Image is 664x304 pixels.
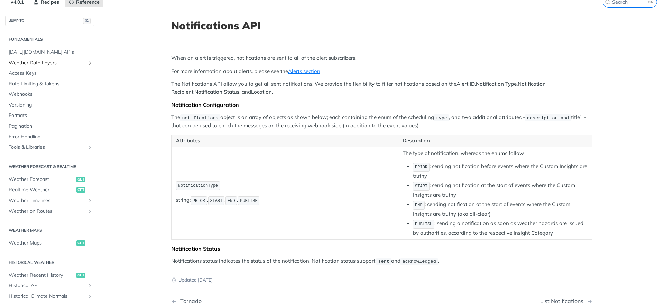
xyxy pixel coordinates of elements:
[5,79,94,89] a: Rate Limiting & Tokens
[9,81,93,87] span: Rate Limiting & Tokens
[9,293,85,300] span: Historical Climate Normals
[171,277,592,284] p: Updated [DATE]
[378,259,389,264] span: sent
[171,101,592,108] div: Notification Configuration
[87,198,93,203] button: Show subpages for Weather Timelines
[5,58,94,68] a: Weather Data LayersShow subpages for Weather Data Layers
[415,222,432,227] span: PUBLISH
[5,36,94,43] h2: Fundamentals
[171,19,592,32] h1: Notifications API
[5,100,94,110] a: Versioning
[194,89,239,95] strong: Notification Status
[5,110,94,121] a: Formats
[9,144,85,151] span: Tools & Libraries
[9,176,75,183] span: Weather Forecast
[415,184,427,189] span: START
[5,174,94,185] a: Weather Forecastget
[210,199,222,203] span: START
[228,199,235,203] span: END
[176,196,393,206] p: string: , , ,
[403,149,588,157] p: The type of notification, whereas the enums follow
[415,203,423,208] span: END
[9,102,93,109] span: Versioning
[9,112,93,119] span: Formats
[5,89,94,100] a: Webhooks
[5,280,94,291] a: Historical APIShow subpages for Historical API
[9,272,75,279] span: Weather Recent History
[5,270,94,280] a: Weather Recent Historyget
[403,137,588,145] p: Description
[87,145,93,150] button: Show subpages for Tools & Libraries
[403,259,436,264] span: acknowledged
[76,177,85,182] span: get
[288,68,320,74] a: Alerts section
[171,80,592,96] p: The Notifications API allow you to get all sent notifications. We provide the flexibility to filt...
[476,81,517,87] strong: Notification Type
[171,245,592,252] div: Notification Status
[9,133,93,140] span: Error Handling
[171,113,592,129] p: The object is an array of objects as shown below; each containing the enum of the scheduling , an...
[9,186,75,193] span: Realtime Weather
[5,291,94,302] a: Historical Climate NormalsShow subpages for Historical Climate Normals
[5,206,94,217] a: Weather on RoutesShow subpages for Weather on Routes
[5,195,94,206] a: Weather TimelinesShow subpages for Weather Timelines
[9,282,85,289] span: Historical API
[87,60,93,66] button: Show subpages for Weather Data Layers
[182,115,218,120] span: notifications
[83,18,91,24] span: ⌘/
[9,49,93,56] span: [DATE][DOMAIN_NAME] APIs
[176,137,393,145] p: Attributes
[178,183,218,188] span: NotificationType
[171,81,546,95] strong: Notification Recipient
[9,197,85,204] span: Weather Timelines
[5,132,94,142] a: Error Handling
[9,91,93,98] span: Webhooks
[171,54,592,62] p: When an alert is triggered, notifications are sent to all of the alert subscribers.
[87,294,93,299] button: Show subpages for Historical Climate Normals
[240,199,257,203] span: PUBLISH
[171,257,592,265] p: Notifications status indicates the status of the notification. Notification status support: and .
[5,164,94,170] h2: Weather Forecast & realtime
[171,67,592,75] p: For more information about alerts, please see the
[5,185,94,195] a: Realtime Weatherget
[76,273,85,278] span: get
[413,219,588,237] li: : sending a notification as soon as weather hazards are issued by authorities, according to the r...
[413,181,588,199] li: : sending notification at the start of events where the Custom Insights are truthy
[193,199,205,203] span: PRIOR
[76,240,85,246] span: get
[456,81,475,87] strong: Alert ID
[413,200,588,218] li: : sending notification at the start of events where the Custom Insights are truthy (aka all-clear)
[413,162,588,180] li: : sending notification before events where the Custom Insights are truthy
[9,59,85,66] span: Weather Data Layers
[5,68,94,79] a: Access Keys
[527,115,569,120] span: description and
[5,142,94,153] a: Tools & LibrariesShow subpages for Tools & Libraries
[76,187,85,193] span: get
[9,123,93,130] span: Pagination
[9,208,85,215] span: Weather on Routes
[9,70,93,77] span: Access Keys
[5,47,94,57] a: [DATE][DOMAIN_NAME] APIs
[251,89,272,95] strong: Location
[5,259,94,266] h2: Historical Weather
[87,283,93,288] button: Show subpages for Historical API
[5,238,94,248] a: Weather Mapsget
[5,227,94,233] h2: Weather Maps
[415,165,427,170] span: PRIOR
[436,115,447,120] span: type
[9,240,75,247] span: Weather Maps
[5,121,94,131] a: Pagination
[87,209,93,214] button: Show subpages for Weather on Routes
[5,16,94,26] button: JUMP TO⌘/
